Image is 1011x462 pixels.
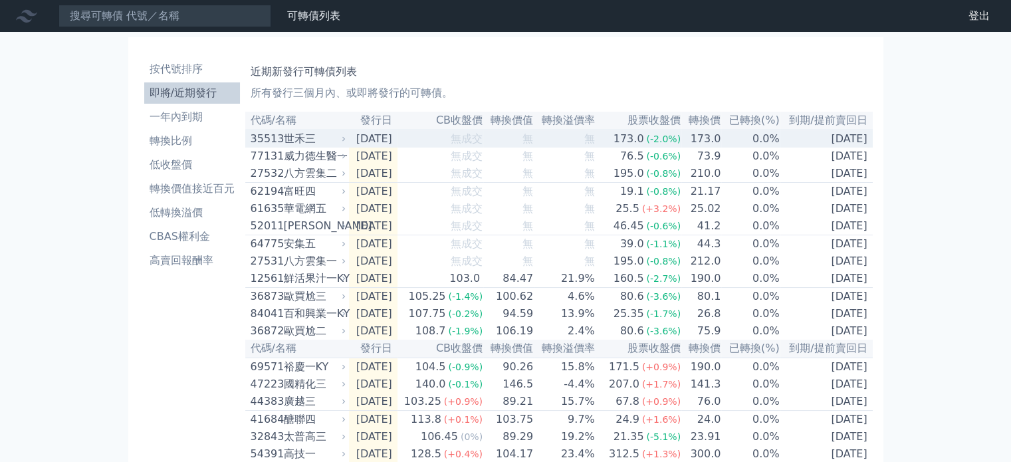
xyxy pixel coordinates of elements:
[522,167,533,179] span: 無
[681,253,721,270] td: 212.0
[349,305,397,322] td: [DATE]
[144,226,240,247] a: CBAS權利金
[522,219,533,232] span: 無
[522,185,533,197] span: 無
[483,340,534,358] th: 轉換價值
[251,323,281,339] div: 36872
[681,183,721,201] td: 21.17
[584,219,595,232] span: 無
[611,166,647,181] div: 195.0
[606,376,642,392] div: 207.0
[448,379,483,390] span: (-0.1%)
[349,376,397,393] td: [DATE]
[681,200,721,217] td: 25.02
[284,236,344,252] div: 安集五
[251,429,281,445] div: 32843
[349,340,397,358] th: 發行日
[780,411,873,429] td: [DATE]
[448,362,483,372] span: (-0.9%)
[451,237,483,250] span: 無成交
[613,201,642,217] div: 25.5
[522,150,533,162] span: 無
[780,270,873,288] td: [DATE]
[284,218,344,234] div: [PERSON_NAME]
[284,131,344,147] div: 世禾三
[681,270,721,288] td: 190.0
[606,359,642,375] div: 171.5
[584,167,595,179] span: 無
[613,411,642,427] div: 24.9
[681,235,721,253] td: 44.3
[780,288,873,306] td: [DATE]
[596,340,681,358] th: 股票收盤價
[418,429,461,445] div: 106.45
[251,411,281,427] div: 41684
[618,289,647,304] div: 80.6
[618,148,647,164] div: 76.5
[534,358,596,376] td: 15.8%
[780,428,873,445] td: [DATE]
[483,305,534,322] td: 94.59
[144,58,240,80] a: 按代號排序
[646,186,681,197] span: (-0.8%)
[448,291,483,302] span: (-1.4%)
[780,130,873,148] td: [DATE]
[448,308,483,319] span: (-0.2%)
[349,112,397,130] th: 發行日
[642,396,681,407] span: (+0.9%)
[413,359,449,375] div: 104.5
[611,253,647,269] div: 195.0
[618,236,647,252] div: 39.0
[611,271,647,287] div: 160.5
[401,394,444,409] div: 103.25
[144,181,240,197] li: 轉換價值接近百元
[284,359,344,375] div: 裕慶一KY
[349,428,397,445] td: [DATE]
[144,130,240,152] a: 轉換比例
[681,288,721,306] td: 80.1
[646,431,681,442] span: (-5.1%)
[721,200,780,217] td: 0.0%
[534,393,596,411] td: 15.7%
[284,429,344,445] div: 太普高三
[483,270,534,288] td: 84.47
[522,237,533,250] span: 無
[534,305,596,322] td: 13.9%
[780,322,873,340] td: [DATE]
[534,270,596,288] td: 21.9%
[251,376,281,392] div: 47223
[251,85,867,101] p: 所有發行三個月內、或即將發行的可轉債。
[461,431,483,442] span: (0%)
[251,183,281,199] div: 62194
[451,150,483,162] span: 無成交
[606,446,642,462] div: 312.5
[522,202,533,215] span: 無
[721,130,780,148] td: 0.0%
[251,394,281,409] div: 44383
[444,414,483,425] span: (+0.1%)
[251,446,281,462] div: 54391
[522,255,533,267] span: 無
[534,340,596,358] th: 轉換溢價率
[284,271,344,287] div: 鮮活果汁一KY
[534,288,596,306] td: 4.6%
[349,130,397,148] td: [DATE]
[251,253,281,269] div: 27531
[945,398,1011,462] div: 聊天小工具
[349,322,397,340] td: [DATE]
[646,308,681,319] span: (-1.7%)
[681,322,721,340] td: 75.9
[144,253,240,269] li: 高賣回報酬率
[284,306,344,322] div: 百和興業一KY
[444,396,483,407] span: (+0.9%)
[397,340,483,358] th: CB收盤價
[681,165,721,183] td: 210.0
[534,376,596,393] td: -4.4%
[681,130,721,148] td: 173.0
[251,201,281,217] div: 61635
[721,112,780,130] th: 已轉換(%)
[144,85,240,101] li: 即將/近期發行
[284,183,344,199] div: 富旺四
[144,61,240,77] li: 按代號排序
[284,446,344,462] div: 高技一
